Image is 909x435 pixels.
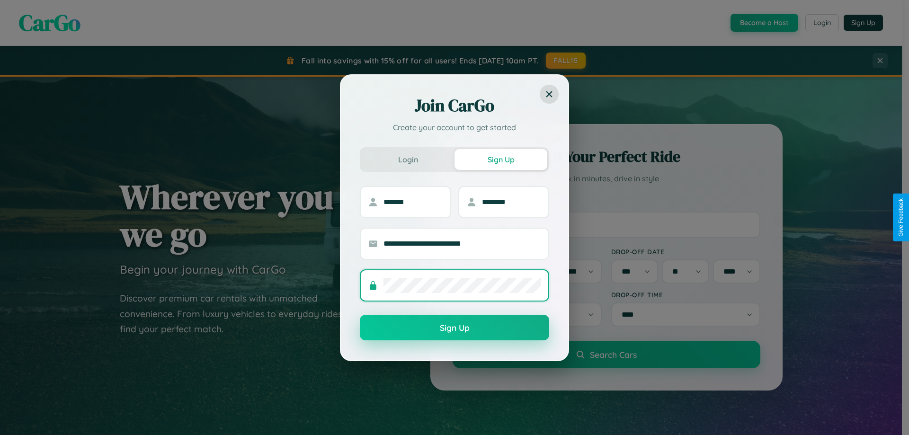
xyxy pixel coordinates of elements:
div: Give Feedback [898,198,904,237]
p: Create your account to get started [360,122,549,133]
h2: Join CarGo [360,94,549,117]
button: Login [362,149,454,170]
button: Sign Up [360,315,549,340]
button: Sign Up [454,149,547,170]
